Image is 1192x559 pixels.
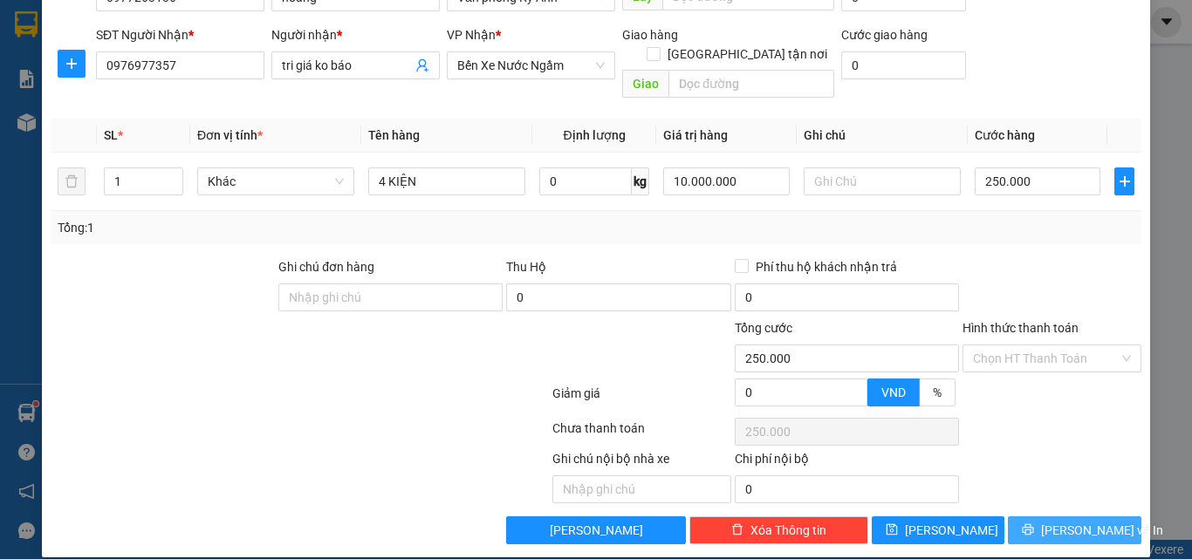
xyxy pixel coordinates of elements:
span: Giao [622,70,668,98]
span: % [933,385,942,399]
span: [PERSON_NAME] và In [1041,521,1163,540]
span: Cước hàng [975,128,1035,142]
span: SL [104,128,118,142]
span: Tên hàng [368,128,420,142]
span: VND [881,385,906,399]
span: kg [632,167,649,195]
span: Phí thu hộ khách nhận trả [749,257,904,276]
span: delete [731,523,743,537]
label: Cước giao hàng [841,28,928,42]
div: Ghi chú nội bộ nhà xe [552,449,731,475]
span: Giá trị hàng [663,128,728,142]
div: Giảm giá [551,384,733,414]
div: Người nhận [271,25,440,44]
span: VP Nhận [447,28,496,42]
span: [GEOGRAPHIC_DATA] tận nơi [661,44,834,64]
span: [PERSON_NAME] [550,521,643,540]
input: Cước giao hàng [841,51,966,79]
div: Tổng: 1 [58,218,462,237]
span: [PERSON_NAME] [905,521,998,540]
button: deleteXóa Thông tin [689,516,868,544]
button: [PERSON_NAME] [506,516,685,544]
label: Hình thức thanh toán [963,321,1079,335]
button: plus [1114,167,1134,195]
button: printer[PERSON_NAME] và In [1008,516,1141,544]
span: plus [58,57,85,71]
button: save[PERSON_NAME] [872,516,1005,544]
li: In ngày: 10:45 14/09 [9,129,202,153]
th: Ghi chú [797,119,968,153]
label: Ghi chú đơn hàng [278,260,374,274]
span: Tổng cước [735,321,792,335]
input: 0 [663,167,789,195]
div: Chi phí nội bộ [735,449,959,475]
input: Ghi chú đơn hàng [278,283,503,311]
span: save [886,523,898,537]
span: Xóa Thông tin [750,521,826,540]
div: Chưa thanh toán [551,419,733,449]
div: SĐT Người Nhận [96,25,264,44]
span: printer [1022,523,1034,537]
button: delete [58,167,86,195]
button: plus [58,50,86,78]
li: [PERSON_NAME] [9,105,202,129]
span: Giao hàng [622,28,678,42]
input: Dọc đường [668,70,834,98]
span: Khác [208,168,344,194]
span: Thu Hộ [506,260,546,274]
span: plus [1115,174,1134,188]
span: Bến Xe Nước Ngầm [457,52,605,78]
input: Ghi Chú [804,167,961,195]
span: user-add [415,58,429,72]
span: Đơn vị tính [197,128,263,142]
input: VD: Bàn, Ghế [368,167,525,195]
input: Nhập ghi chú [552,475,731,503]
span: Định lượng [563,128,625,142]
